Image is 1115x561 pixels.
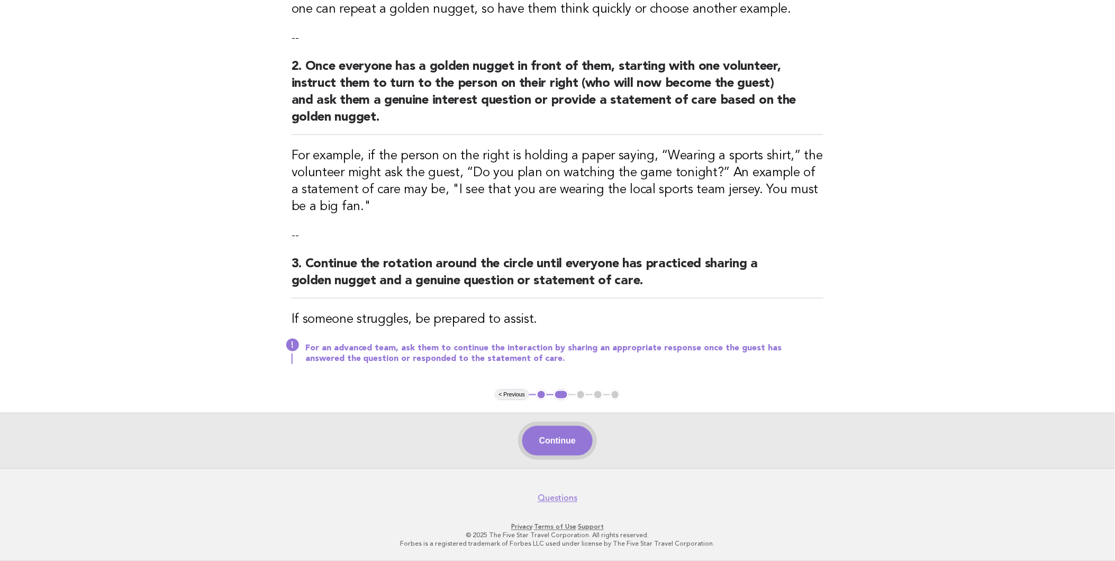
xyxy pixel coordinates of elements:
a: Support [578,523,604,531]
button: 1 [536,390,547,400]
h2: 3. Continue the rotation around the circle until everyone has practiced sharing a golden nugget a... [292,256,824,298]
p: © 2025 The Five Star Travel Corporation. All rights reserved. [234,531,882,540]
button: 2 [554,390,569,400]
h3: For example, if the person on the right is holding a paper saying, “Wearing a sports shirt,” the ... [292,148,824,215]
a: Terms of Use [534,523,576,531]
p: -- [292,228,824,243]
p: For an advanced team, ask them to continue the interaction by sharing an appropriate response onc... [305,343,824,364]
button: < Previous [495,390,529,400]
h2: 2. Once everyone has a golden nugget in front of them, starting with one volunteer, instruct them... [292,58,824,135]
p: Forbes is a registered trademark of Forbes LLC used under license by The Five Star Travel Corpora... [234,540,882,548]
p: -- [292,31,824,46]
p: · · [234,523,882,531]
button: Continue [522,426,593,456]
h3: If someone struggles, be prepared to assist. [292,311,824,328]
a: Privacy [511,523,532,531]
a: Questions [538,493,577,504]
